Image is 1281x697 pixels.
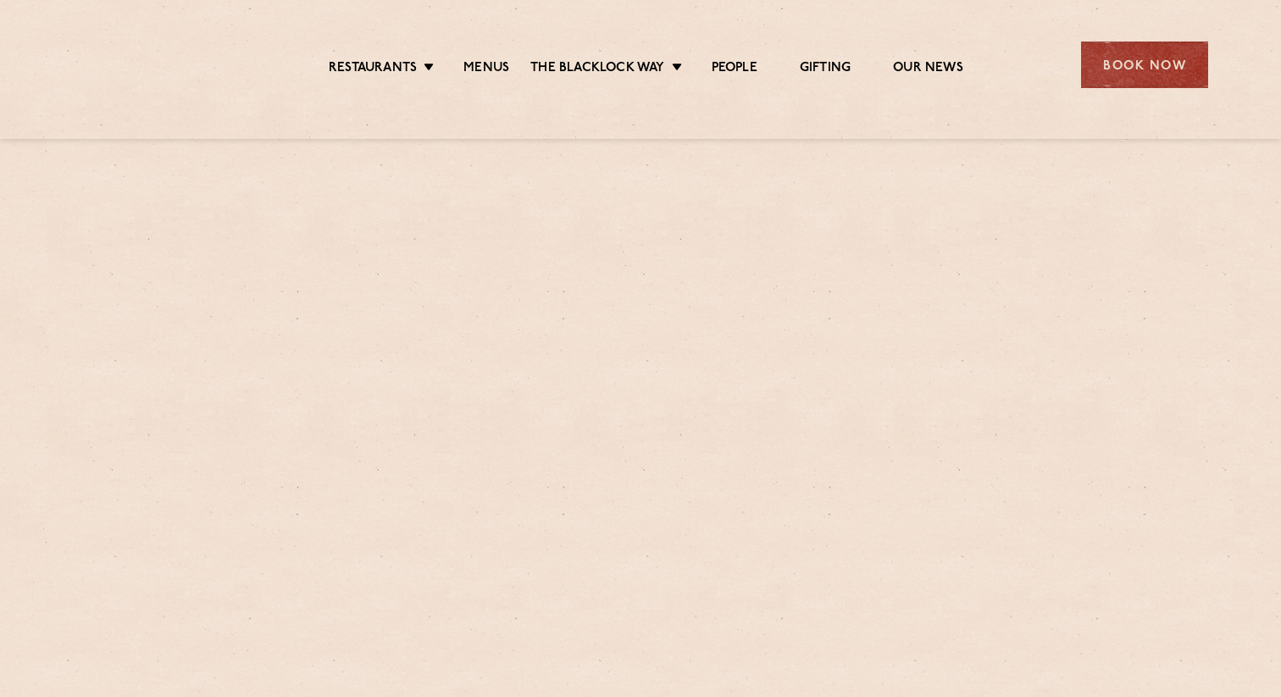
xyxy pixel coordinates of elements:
[329,60,417,79] a: Restaurants
[73,16,219,113] img: svg%3E
[463,60,509,79] a: Menus
[800,60,851,79] a: Gifting
[893,60,963,79] a: Our News
[530,60,664,79] a: The Blacklock Way
[1081,41,1208,88] div: Book Now
[712,60,757,79] a: People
